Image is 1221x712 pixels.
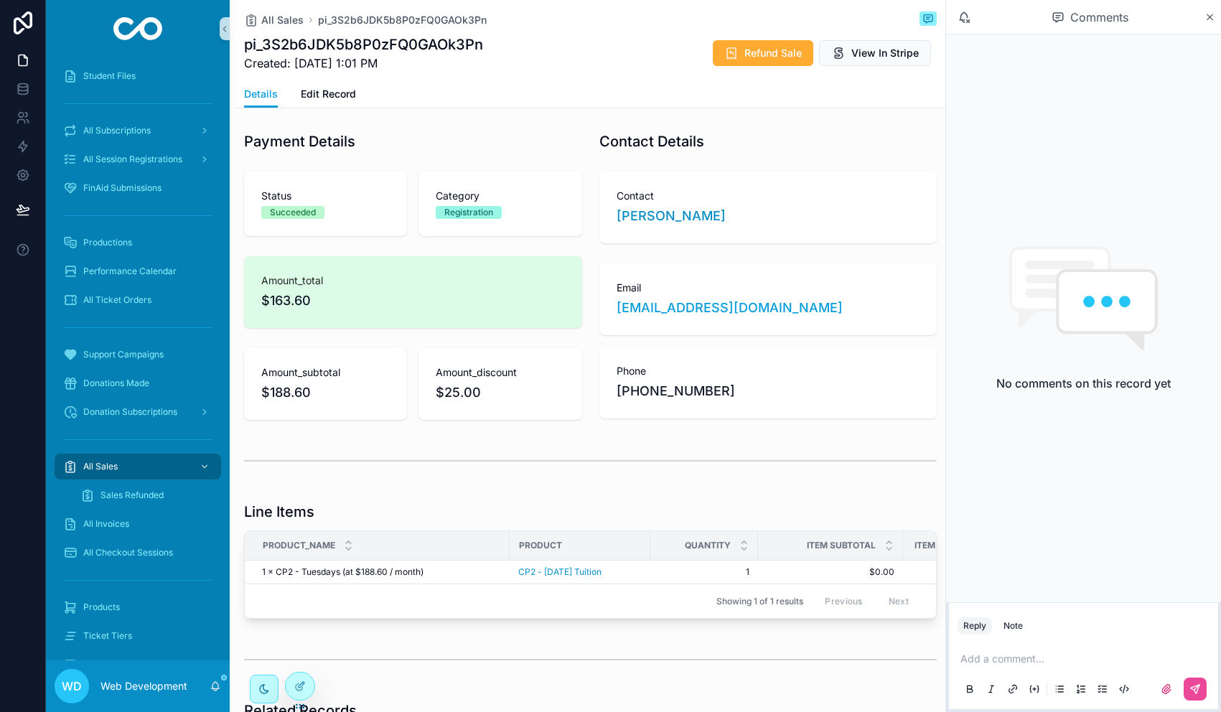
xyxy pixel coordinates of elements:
a: Edit Record [301,81,356,110]
span: Sales Refunded [100,489,164,501]
a: Details [244,81,278,108]
span: Ticket Tiers [83,630,132,642]
span: Edit Record [301,87,356,101]
h1: Contact Details [599,131,704,151]
span: Product_name [263,540,335,551]
a: pi_3S2b6JDK5b8P0zFQ0GAOk3Pn [318,13,487,27]
span: All Invoices [83,518,129,530]
span: Item Discount [914,540,983,551]
span: All Ticket Orders [83,294,151,306]
span: Bundle Tickets [83,659,144,670]
span: Showing 1 of 1 results [716,596,803,607]
div: Registration [444,206,493,219]
span: Category [436,189,564,203]
h1: Payment Details [244,131,355,151]
button: Reply [958,617,992,634]
span: $25.00 [436,383,564,403]
a: Donations Made [55,370,221,396]
button: Refund Sale [713,40,813,66]
img: App logo [113,17,163,40]
span: Amount_subtotal [261,365,390,380]
a: Student Files [55,63,221,89]
a: All Sales [55,454,221,479]
span: Refund Sale [744,46,802,60]
span: Products [83,601,120,613]
span: Quantity [685,540,731,551]
div: Note [1004,620,1023,632]
button: View In Stripe [819,40,931,66]
span: Donation Subscriptions [83,406,177,418]
span: Donations Made [83,378,149,389]
span: Performance Calendar [83,266,177,277]
a: 1 [659,566,749,578]
a: Products [55,594,221,620]
a: Performance Calendar [55,258,221,284]
span: All Sales [261,13,304,27]
a: CP2 - [DATE] Tuition [518,566,642,578]
a: Bundle Tickets [55,652,221,678]
a: All Ticket Orders [55,287,221,313]
span: Status [261,189,390,203]
a: $0.00 [767,566,894,578]
h1: Line Items [244,502,314,522]
a: CP2 - [DATE] Tuition [518,566,602,578]
span: $163.60 [261,291,565,311]
span: All Subscriptions [83,125,151,136]
span: [PHONE_NUMBER] [617,381,920,401]
h2: No comments on this record yet [996,375,1171,392]
span: All Checkout Sessions [83,547,173,558]
span: Amount_total [261,273,565,288]
span: Student Files [83,70,136,82]
span: Product [519,540,562,551]
a: [PERSON_NAME] [617,206,726,226]
span: FinAid Submissions [83,182,162,194]
span: Phone [617,364,920,378]
a: All Subscriptions [55,118,221,144]
span: Item Subtotal [807,540,876,551]
span: All Session Registrations [83,154,182,165]
a: Ticket Tiers [55,623,221,649]
span: Support Campaigns [83,349,164,360]
div: scrollable content [46,57,230,660]
a: All Invoices [55,511,221,537]
p: Web Development [100,679,187,693]
a: 1 × CP2 - Tuesdays (at $188.60 / month) [262,566,501,578]
a: All Checkout Sessions [55,540,221,566]
span: View In Stripe [851,46,919,60]
a: All Sales [244,13,304,27]
span: Productions [83,237,132,248]
span: Created: [DATE] 1:01 PM [244,55,483,72]
a: Productions [55,230,221,256]
span: Email [617,281,920,295]
span: 1 × CP2 - Tuesdays (at $188.60 / month) [262,566,424,578]
h1: pi_3S2b6JDK5b8P0zFQ0GAOk3Pn [244,34,483,55]
a: Donation Subscriptions [55,399,221,425]
span: All Sales [83,461,118,472]
a: Support Campaigns [55,342,221,367]
span: WD [62,678,82,695]
a: All Session Registrations [55,146,221,172]
div: Succeeded [270,206,316,219]
span: Contact [617,189,920,203]
span: Details [244,87,278,101]
a: FinAid Submissions [55,175,221,201]
button: Note [998,617,1029,634]
span: Comments [1070,9,1128,26]
span: Amount_discount [436,365,564,380]
a: $0.00 [912,566,1002,578]
span: $188.60 [261,383,390,403]
a: [EMAIL_ADDRESS][DOMAIN_NAME] [617,298,843,318]
a: Sales Refunded [72,482,221,508]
